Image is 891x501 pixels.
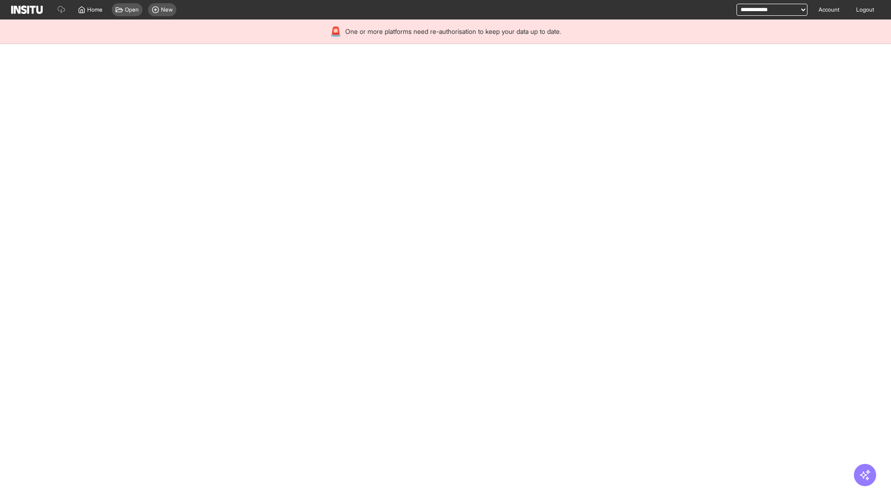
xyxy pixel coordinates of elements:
[87,6,103,13] span: Home
[125,6,139,13] span: Open
[330,25,342,38] div: 🚨
[345,27,561,36] span: One or more platforms need re-authorisation to keep your data up to date.
[161,6,173,13] span: New
[11,6,43,14] img: Logo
